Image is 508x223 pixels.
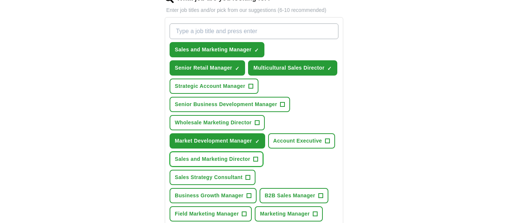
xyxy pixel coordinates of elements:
[255,138,260,144] span: ✓
[265,192,315,200] span: B2B Sales Manager
[175,46,251,54] span: Sales and Marketing Manager
[175,82,245,90] span: Strategic Account Manager
[175,173,242,181] span: Sales Strategy Consultant
[175,101,277,108] span: Senior Business Development Manager
[273,137,322,145] span: Account Executive
[170,133,265,149] button: Market Development Manager✓
[255,206,323,222] button: Marketing Manager
[327,66,332,71] span: ✓
[170,97,290,112] button: Senior Business Development Manager
[248,60,337,76] button: Multicultural Sales Director✓
[170,188,257,203] button: Business Growth Manager
[170,42,264,57] button: Sales and Marketing Manager✓
[170,79,258,94] button: Strategic Account Manager
[175,155,250,163] span: Sales and Marketing Director
[170,170,255,185] button: Sales Strategy Consultant
[170,60,245,76] button: Senior Retail Manager✓
[175,192,244,200] span: Business Growth Manager
[170,23,338,39] input: Type a job title and press enter
[175,119,252,127] span: Wholesale Marketing Director
[165,6,343,14] p: Enter job titles and/or pick from our suggestions (6-10 recommended)
[175,137,252,145] span: Market Development Manager
[260,188,328,203] button: B2B Sales Manager
[253,64,324,72] span: Multicultural Sales Director
[170,115,265,130] button: Wholesale Marketing Director
[254,47,259,53] span: ✓
[260,210,310,218] span: Marketing Manager
[170,206,252,222] button: Field Marketing Manager
[175,64,232,72] span: Senior Retail Manager
[268,133,335,149] button: Account Executive
[235,66,239,71] span: ✓
[175,210,239,218] span: Field Marketing Manager
[170,152,263,167] button: Sales and Marketing Director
